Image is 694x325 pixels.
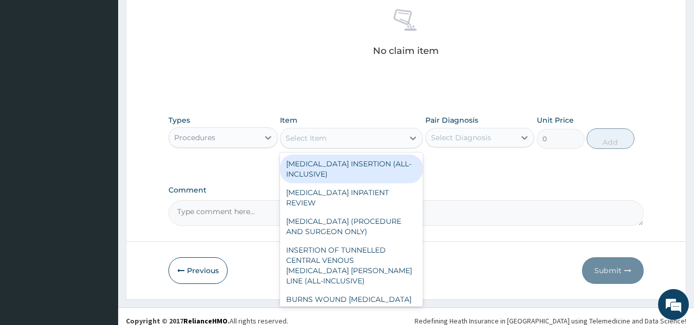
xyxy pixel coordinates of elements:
[280,115,297,125] label: Item
[587,128,634,149] button: Add
[280,155,423,183] div: [MEDICAL_DATA] INSERTION (ALL-INCLUSIVE)
[280,212,423,241] div: [MEDICAL_DATA] (PROCEDURE AND SURGEON ONLY)
[19,51,42,77] img: d_794563401_company_1708531726252_794563401
[168,186,644,195] label: Comment
[60,97,142,201] span: We're online!
[53,58,173,71] div: Chat with us now
[5,216,196,252] textarea: Type your message and hit 'Enter'
[286,133,327,143] div: Select Item
[373,46,439,56] p: No claim item
[280,241,423,290] div: INSERTION OF TUNNELLED CENTRAL VENOUS [MEDICAL_DATA] [PERSON_NAME] LINE (ALL-INCLUSIVE)
[168,257,228,284] button: Previous
[431,132,491,143] div: Select Diagnosis
[537,115,574,125] label: Unit Price
[174,132,215,143] div: Procedures
[280,183,423,212] div: [MEDICAL_DATA] INPATIENT REVIEW
[168,5,193,30] div: Minimize live chat window
[168,116,190,125] label: Types
[425,115,478,125] label: Pair Diagnosis
[582,257,644,284] button: Submit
